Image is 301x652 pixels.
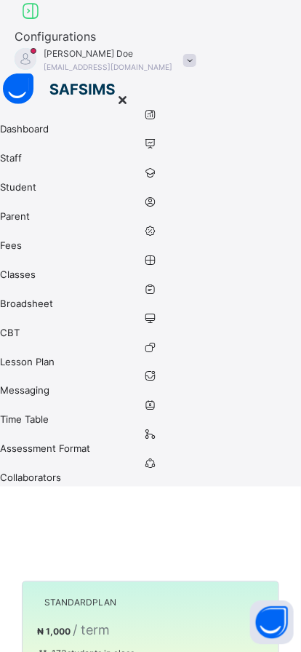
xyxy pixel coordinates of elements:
[250,601,294,645] button: Open asap
[3,73,115,104] img: safsims
[44,597,116,610] span: STANDARD PLAN
[37,627,71,637] span: ₦ 1,000
[44,63,172,71] span: [EMAIL_ADDRESS][DOMAIN_NAME]
[15,29,96,44] span: Configurations
[44,47,172,60] span: [PERSON_NAME] Doe
[73,623,110,638] span: / term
